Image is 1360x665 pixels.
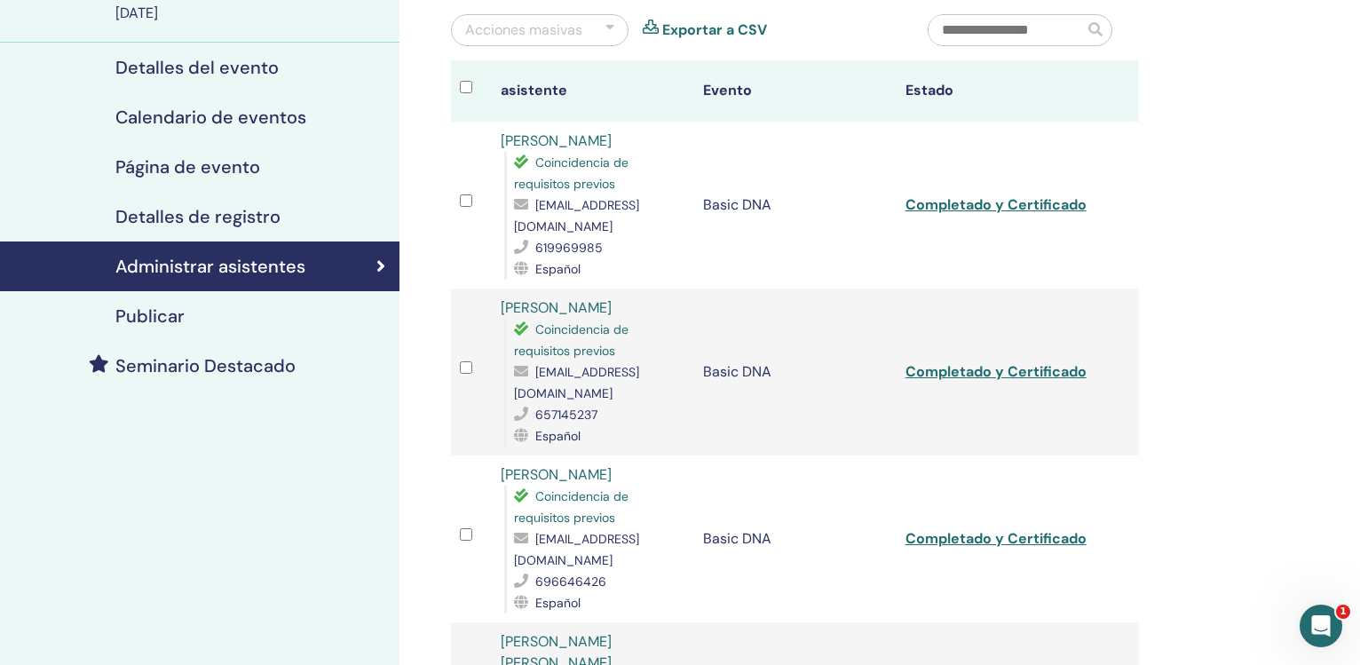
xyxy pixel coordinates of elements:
[535,574,606,590] span: 696646426
[514,154,629,192] span: Coincidencia de requisitos previos
[514,488,629,526] span: Coincidencia de requisitos previos
[514,197,639,234] span: [EMAIL_ADDRESS][DOMAIN_NAME]
[535,240,603,256] span: 619969985
[115,206,281,227] h4: Detalles de registro
[115,355,296,376] h4: Seminario Destacado
[905,195,1087,214] a: Completado y Certificado
[501,465,612,484] a: [PERSON_NAME]
[115,156,260,178] h4: Página de evento
[535,595,581,611] span: Español
[662,20,767,41] a: Exportar a CSV
[501,131,612,150] a: [PERSON_NAME]
[514,321,629,359] span: Coincidencia de requisitos previos
[694,289,897,455] td: Basic DNA
[694,122,897,289] td: Basic DNA
[492,60,694,122] th: asistente
[535,261,581,277] span: Español
[1336,605,1350,619] span: 1
[694,60,897,122] th: Evento
[115,305,185,327] h4: Publicar
[905,362,1087,381] a: Completado y Certificado
[694,455,897,622] td: Basic DNA
[897,60,1099,122] th: Estado
[115,107,306,128] h4: Calendario de eventos
[514,364,639,401] span: [EMAIL_ADDRESS][DOMAIN_NAME]
[535,428,581,444] span: Español
[115,3,389,24] div: [DATE]
[1300,605,1342,647] iframe: Intercom live chat
[514,531,639,568] span: [EMAIL_ADDRESS][DOMAIN_NAME]
[905,529,1087,548] a: Completado y Certificado
[115,57,279,78] h4: Detalles del evento
[535,407,597,423] span: 657145237
[465,20,582,41] div: Acciones masivas
[115,256,305,277] h4: Administrar asistentes
[501,298,612,317] a: [PERSON_NAME]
